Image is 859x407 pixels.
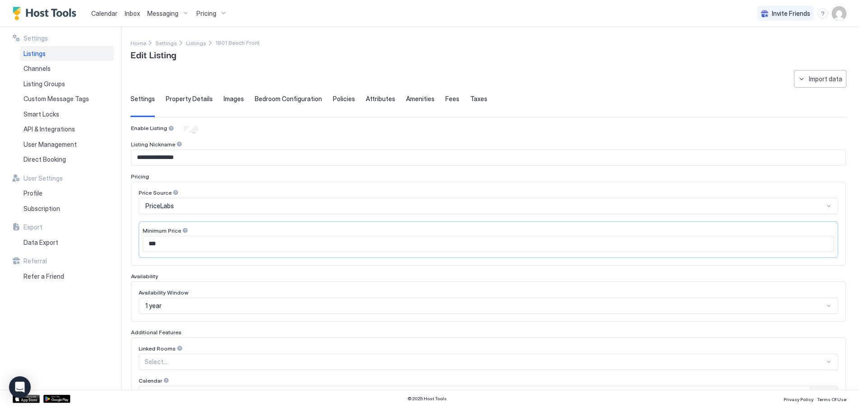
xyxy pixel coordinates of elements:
[186,38,206,47] div: Breadcrumb
[784,397,813,402] span: Privacy Policy
[23,239,58,247] span: Data Export
[23,272,64,281] span: Refer a Friend
[224,95,244,103] span: Images
[131,141,175,148] span: Listing Nickname
[186,38,206,47] a: Listings
[23,205,60,213] span: Subscription
[23,140,77,149] span: User Management
[23,65,51,73] span: Channels
[20,201,114,216] a: Subscription
[333,95,355,103] span: Policies
[9,376,31,398] div: Open Intercom Messenger
[131,329,182,336] span: Additional Features
[166,95,213,103] span: Property Details
[131,273,158,280] span: Availability
[23,189,42,197] span: Profile
[23,80,65,88] span: Listing Groups
[20,61,114,76] a: Channels
[784,394,813,403] a: Privacy Policy
[23,34,48,42] span: Settings
[139,189,172,196] span: Price Source
[23,110,59,118] span: Smart Locks
[23,50,46,58] span: Listings
[131,173,149,180] span: Pricing
[20,46,114,61] a: Listings
[20,235,114,250] a: Data Export
[20,269,114,284] a: Refer a Friend
[131,38,146,47] div: Breadcrumb
[817,397,846,402] span: Terms Of Use
[13,395,40,403] a: App Store
[20,91,114,107] a: Custom Message Tags
[406,95,434,103] span: Amenities
[13,7,80,20] a: Host Tools Logo
[20,76,114,92] a: Listing Groups
[20,107,114,122] a: Smart Locks
[20,137,114,152] a: User Management
[817,8,828,19] div: menu
[155,40,177,47] span: Settings
[809,74,842,84] div: Import data
[470,95,487,103] span: Taxes
[772,9,810,18] span: Invite Friends
[366,95,395,103] span: Attributes
[154,386,810,402] input: Input Field
[20,186,114,201] a: Profile
[91,9,117,17] span: Calendar
[125,9,140,17] span: Inbox
[832,6,846,21] div: User profile
[23,257,47,265] span: Referral
[143,227,181,234] span: Minimum Price
[131,125,167,131] span: Enable Listing
[794,70,846,88] button: Import data
[23,95,89,103] span: Custom Message Tags
[91,9,117,18] a: Calendar
[23,174,63,182] span: User Settings
[43,395,70,403] a: Google Play Store
[143,236,834,252] input: Input Field
[139,345,176,352] span: Linked Rooms
[155,38,177,47] a: Settings
[145,302,162,310] span: 1 year
[20,152,114,167] a: Direct Booking
[23,155,66,164] span: Direct Booking
[131,150,845,165] input: Input Field
[23,125,75,133] span: API & Integrations
[131,38,146,47] a: Home
[215,39,260,46] span: Breadcrumb
[20,122,114,137] a: API & Integrations
[145,202,174,210] span: PriceLabs
[131,95,155,103] span: Settings
[407,396,447,402] span: © 2025 Host Tools
[139,377,162,384] span: Calendar
[125,9,140,18] a: Inbox
[23,223,42,231] span: Export
[131,40,146,47] span: Home
[255,95,322,103] span: Bedroom Configuration
[196,9,216,18] span: Pricing
[445,95,459,103] span: Fees
[147,9,178,18] span: Messaging
[817,394,846,403] a: Terms Of Use
[131,47,176,61] span: Edit Listing
[155,38,177,47] div: Breadcrumb
[186,40,206,47] span: Listings
[139,289,188,296] span: Availability Window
